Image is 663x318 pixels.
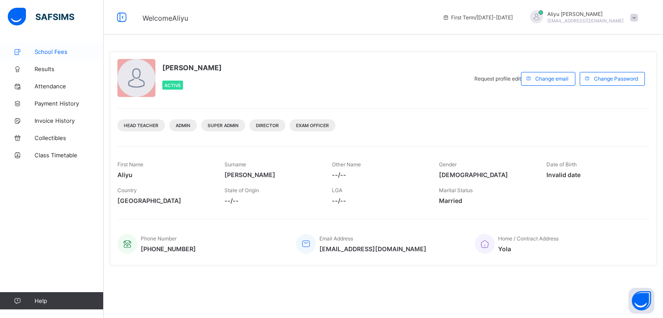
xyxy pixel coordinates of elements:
[142,14,188,22] span: Welcome Aliyu
[35,100,104,107] span: Payment History
[117,171,212,178] span: Aliyu
[124,123,158,128] span: Head Teacher
[8,8,74,26] img: safsims
[141,235,177,242] span: Phone Number
[332,197,426,204] span: --/--
[35,152,104,159] span: Class Timetable
[498,235,559,242] span: Home / Contract Address
[164,83,181,88] span: Active
[117,161,143,168] span: First Name
[439,171,533,178] span: [DEMOGRAPHIC_DATA]
[208,123,239,128] span: Super Admin
[319,235,353,242] span: Email Address
[332,187,342,193] span: LGA
[547,11,624,17] span: Aliyu [PERSON_NAME]
[35,117,104,124] span: Invoice History
[141,245,196,253] span: [PHONE_NUMBER]
[521,10,642,25] div: AliyuUmar
[117,187,137,193] span: Country
[35,134,104,141] span: Collectibles
[176,123,190,128] span: Admin
[35,83,104,90] span: Attendance
[224,161,246,168] span: Surname
[439,161,457,168] span: Gender
[628,288,654,314] button: Open asap
[117,197,212,204] span: [GEOGRAPHIC_DATA]
[535,75,568,82] span: Change email
[546,171,641,178] span: Invalid date
[442,14,513,21] span: session/term information
[319,245,426,253] span: [EMAIL_ADDRESS][DOMAIN_NAME]
[546,161,577,168] span: Date of Birth
[439,187,473,193] span: Marital Status
[224,197,319,204] span: --/--
[35,48,104,55] span: School Fees
[594,75,638,82] span: Change Password
[224,171,319,178] span: [PERSON_NAME]
[256,123,279,128] span: DIRECTOR
[162,63,222,72] span: [PERSON_NAME]
[296,123,329,128] span: Exam Officer
[35,65,104,72] span: Results
[332,171,426,178] span: --/--
[474,75,521,82] span: Request profile edit
[439,197,533,204] span: Married
[224,187,259,193] span: State of Origin
[498,245,559,253] span: Yola
[332,161,361,168] span: Other Name
[35,297,103,304] span: Help
[547,18,624,23] span: [EMAIL_ADDRESS][DOMAIN_NAME]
